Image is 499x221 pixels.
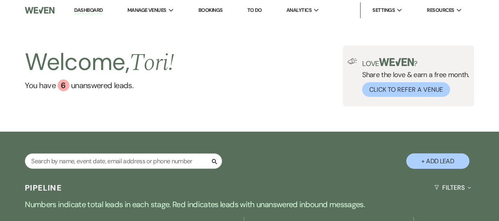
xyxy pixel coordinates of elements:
[25,79,174,91] a: You have 6 unanswered leads.
[372,6,395,14] span: Settings
[127,6,166,14] span: Manage Venues
[379,58,414,66] img: weven-logo-green.svg
[25,45,174,79] h2: Welcome,
[198,7,223,13] a: Bookings
[58,79,69,91] div: 6
[25,182,62,193] h3: Pipeline
[362,82,450,97] button: Click to Refer a Venue
[25,2,54,19] img: Weven Logo
[406,153,469,169] button: + Add Lead
[362,58,469,67] p: Love ?
[25,153,222,169] input: Search by name, event date, email address or phone number
[286,6,312,14] span: Analytics
[348,58,357,64] img: loud-speaker-illustration.svg
[247,7,262,13] a: To Do
[74,7,103,14] a: Dashboard
[357,58,469,97] div: Share the love & earn a free month.
[427,6,454,14] span: Resources
[431,177,474,198] button: Filters
[129,45,174,81] span: Tori !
